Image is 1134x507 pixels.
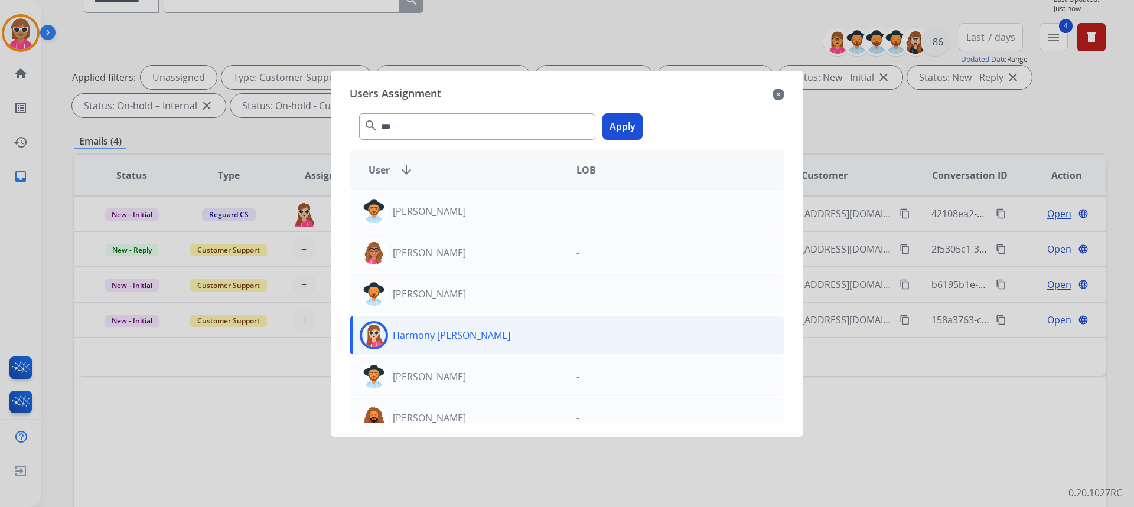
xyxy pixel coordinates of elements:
[393,369,466,384] p: [PERSON_NAME]
[576,411,579,425] p: -
[393,287,466,301] p: [PERSON_NAME]
[364,119,378,133] mat-icon: search
[576,163,596,177] span: LOB
[576,246,579,260] p: -
[399,163,413,177] mat-icon: arrow_downward
[350,85,441,104] span: Users Assignment
[576,369,579,384] p: -
[576,328,579,342] p: -
[576,204,579,218] p: -
[602,113,643,140] button: Apply
[393,204,466,218] p: [PERSON_NAME]
[393,328,510,342] p: Harmony [PERSON_NAME]
[576,287,579,301] p: -
[359,163,567,177] div: User
[393,246,466,260] p: [PERSON_NAME]
[773,87,784,102] mat-icon: close
[393,411,466,425] p: [PERSON_NAME]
